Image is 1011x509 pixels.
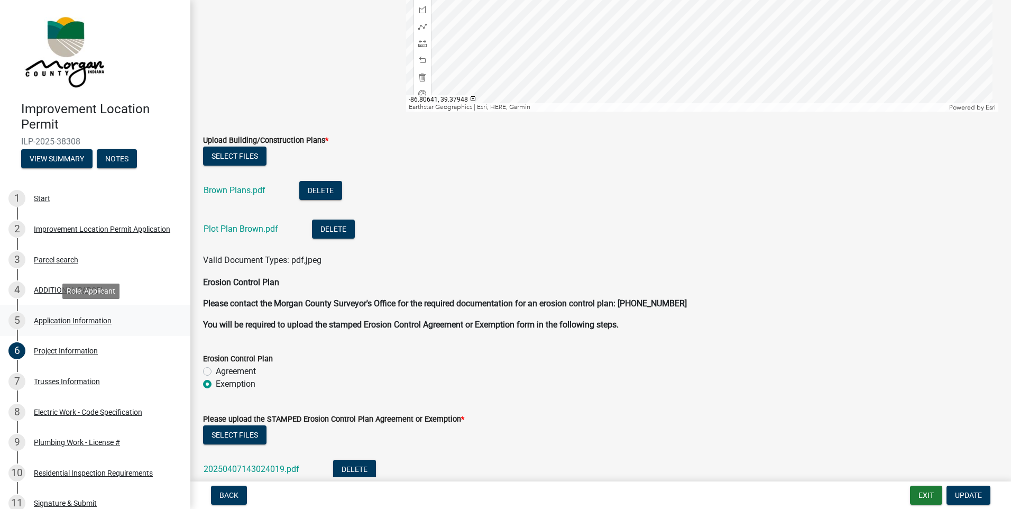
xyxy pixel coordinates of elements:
[203,298,687,308] strong: Please contact the Morgan County Surveyor's Office for the required documentation for an erosion ...
[21,155,93,163] wm-modal-confirm: Summary
[204,464,299,474] a: 20250407143024019.pdf
[333,460,376,479] button: Delete
[312,225,355,235] wm-modal-confirm: Delete Document
[203,255,321,265] span: Valid Document Types: pdf,jpeg
[97,149,137,168] button: Notes
[204,185,265,195] a: Brown Plans.pdf
[21,137,169,147] span: ILP-2025-38308
[8,251,25,268] div: 3
[34,195,50,202] div: Start
[34,408,142,416] div: Electric Work - Code Specification
[8,190,25,207] div: 1
[299,181,342,200] button: Delete
[34,439,120,446] div: Plumbing Work - License #
[203,425,266,444] button: Select files
[204,224,278,234] a: Plot Plan Brown.pdf
[406,103,947,112] div: Earthstar Geographics | Esri, HERE, Garmin
[34,317,112,324] div: Application Information
[34,378,100,385] div: Trusses Information
[62,284,120,299] div: Role: Applicant
[219,491,238,499] span: Back
[955,491,982,499] span: Update
[21,102,182,132] h4: Improvement Location Permit
[21,11,106,90] img: Morgan County, Indiana
[8,281,25,298] div: 4
[8,373,25,390] div: 7
[97,155,137,163] wm-modal-confirm: Notes
[203,416,464,423] label: Please upload the STAMPED Erosion Control Plan Agreement or Exemption
[333,465,376,475] wm-modal-confirm: Delete Document
[203,356,273,363] label: Erosion Control Plan
[34,256,78,263] div: Parcel search
[946,486,990,505] button: Update
[910,486,942,505] button: Exit
[299,186,342,196] wm-modal-confirm: Delete Document
[34,469,153,477] div: Residential Inspection Requirements
[211,486,247,505] button: Back
[34,225,170,233] div: Improvement Location Permit Application
[203,137,328,144] label: Upload Building/Construction Plans
[203,147,266,166] button: Select files
[312,220,355,239] button: Delete
[203,277,279,287] strong: Erosion Control Plan
[216,365,256,378] label: Agreement
[34,347,98,355] div: Project Information
[8,404,25,421] div: 8
[8,434,25,451] div: 9
[34,286,105,294] div: ADDITIONAL PARCEL
[8,465,25,481] div: 10
[8,221,25,238] div: 2
[216,378,255,390] label: Exemption
[946,103,998,112] div: Powered by
[203,320,619,330] strong: You will be required to upload the stamped Erosion Control Agreement or Exemption form in the fol...
[8,312,25,329] div: 5
[21,149,93,168] button: View Summary
[986,104,996,111] a: Esri
[34,499,97,507] div: Signature & Submit
[8,342,25,359] div: 6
